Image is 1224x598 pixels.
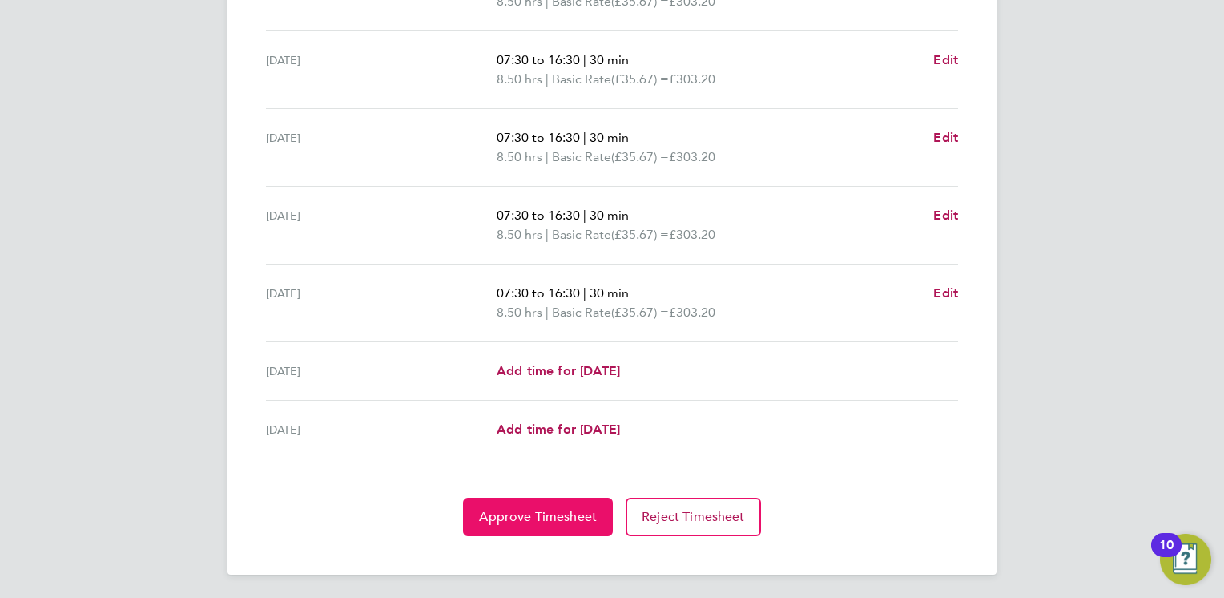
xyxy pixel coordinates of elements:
span: 30 min [590,130,629,145]
span: Edit [933,52,958,67]
span: (£35.67) = [611,305,669,320]
button: Approve Timesheet [463,498,613,536]
span: (£35.67) = [611,149,669,164]
a: Edit [933,51,958,70]
span: 8.50 hrs [497,71,542,87]
a: Edit [933,206,958,225]
div: [DATE] [266,362,497,381]
div: [DATE] [266,206,497,244]
span: Basic Rate [552,303,611,322]
span: 07:30 to 16:30 [497,285,580,301]
span: 07:30 to 16:30 [497,52,580,67]
span: Approve Timesheet [479,509,597,525]
div: [DATE] [266,51,497,89]
span: | [583,208,586,223]
span: 8.50 hrs [497,149,542,164]
a: Edit [933,128,958,147]
span: | [546,71,549,87]
span: Basic Rate [552,147,611,167]
span: £303.20 [669,71,715,87]
span: | [546,227,549,242]
span: Add time for [DATE] [497,363,620,378]
span: 30 min [590,285,629,301]
span: £303.20 [669,149,715,164]
div: 10 [1159,545,1174,566]
div: [DATE] [266,420,497,439]
span: 8.50 hrs [497,227,542,242]
span: Edit [933,208,958,223]
span: Basic Rate [552,70,611,89]
button: Reject Timesheet [626,498,761,536]
span: | [583,130,586,145]
span: Reject Timesheet [642,509,745,525]
span: Add time for [DATE] [497,422,620,437]
span: | [583,285,586,301]
span: Edit [933,130,958,145]
span: (£35.67) = [611,71,669,87]
span: | [583,52,586,67]
span: | [546,149,549,164]
span: Edit [933,285,958,301]
span: £303.20 [669,227,715,242]
a: Edit [933,284,958,303]
span: 07:30 to 16:30 [497,208,580,223]
span: 07:30 to 16:30 [497,130,580,145]
div: [DATE] [266,128,497,167]
a: Add time for [DATE] [497,420,620,439]
span: Basic Rate [552,225,611,244]
button: Open Resource Center, 10 new notifications [1160,534,1211,585]
span: 8.50 hrs [497,305,542,320]
span: 30 min [590,52,629,67]
span: | [546,305,549,320]
a: Add time for [DATE] [497,362,620,381]
span: 30 min [590,208,629,223]
span: £303.20 [669,305,715,320]
span: (£35.67) = [611,227,669,242]
div: [DATE] [266,284,497,322]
